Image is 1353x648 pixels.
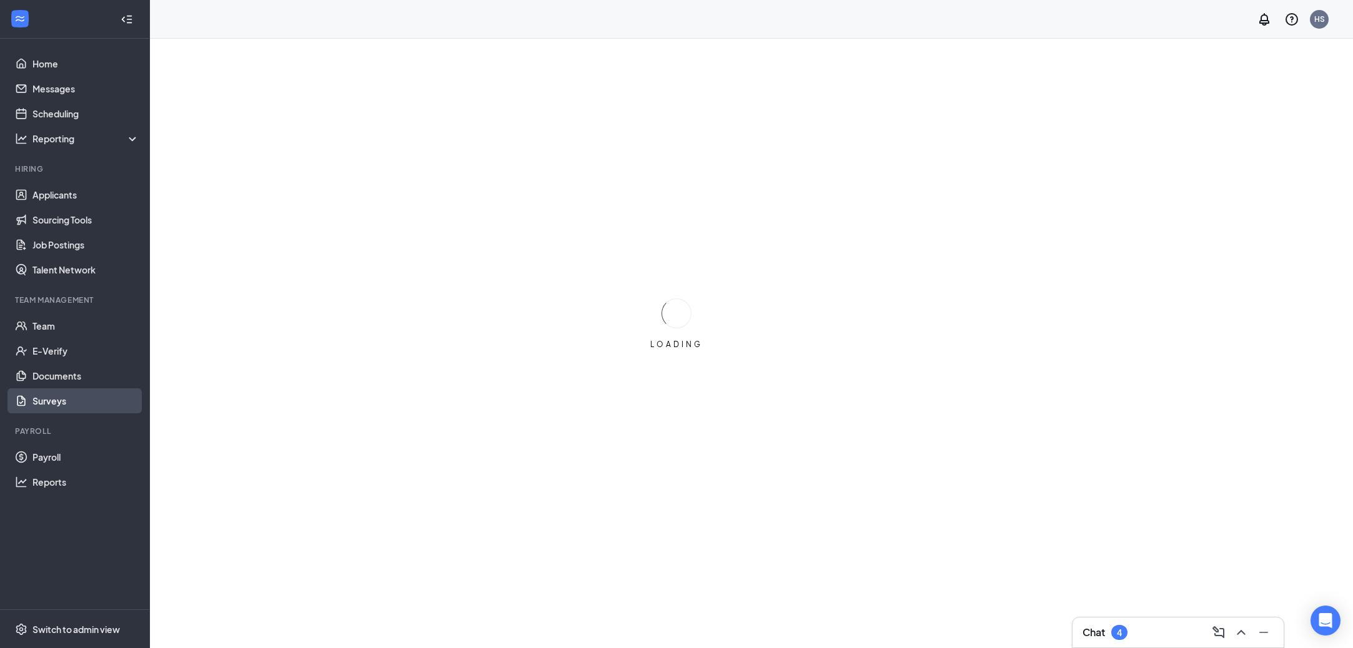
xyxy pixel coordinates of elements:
a: Scheduling [32,101,139,126]
svg: Collapse [121,13,133,26]
a: Job Postings [32,232,139,257]
div: 4 [1117,627,1122,638]
svg: Analysis [15,132,27,145]
a: Payroll [32,444,139,469]
svg: Settings [15,623,27,636]
svg: Notifications [1257,12,1272,27]
div: Open Intercom Messenger [1311,606,1341,636]
a: Sourcing Tools [32,207,139,232]
svg: QuestionInfo [1284,12,1299,27]
div: Payroll [15,426,137,436]
button: ChevronUp [1231,622,1251,642]
a: Messages [32,76,139,101]
svg: ComposeMessage [1211,625,1226,640]
a: Reports [32,469,139,494]
button: Minimize [1254,622,1274,642]
div: HS [1314,14,1325,24]
div: Team Management [15,295,137,305]
svg: WorkstreamLogo [14,12,26,25]
svg: Minimize [1256,625,1271,640]
a: E-Verify [32,338,139,363]
button: ComposeMessage [1209,622,1229,642]
a: Surveys [32,388,139,413]
a: Documents [32,363,139,388]
div: Switch to admin view [32,623,120,636]
svg: ChevronUp [1234,625,1249,640]
a: Applicants [32,182,139,207]
a: Home [32,51,139,76]
div: Hiring [15,164,137,174]
h3: Chat [1083,626,1105,639]
a: Team [32,313,139,338]
div: Reporting [32,132,140,145]
div: LOADING [645,339,708,350]
a: Talent Network [32,257,139,282]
